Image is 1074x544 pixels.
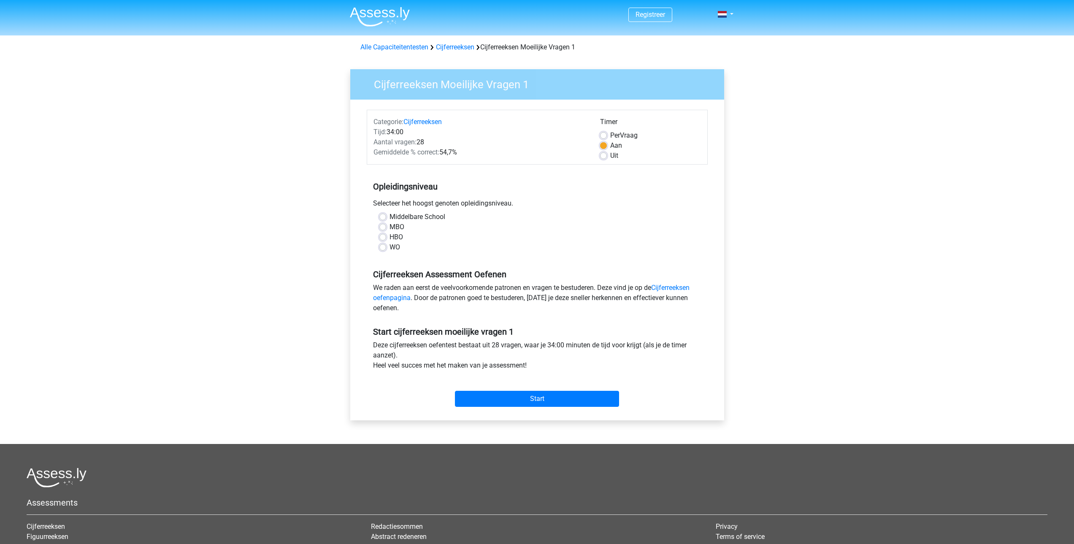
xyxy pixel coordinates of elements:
label: Uit [610,151,618,161]
a: Abstract redeneren [371,533,427,541]
input: Start [455,391,619,407]
div: We raden aan eerst de veelvoorkomende patronen en vragen te bestuderen. Deze vind je op de . Door... [367,283,708,317]
a: Cijferreeksen [403,118,442,126]
a: Alle Capaciteitentesten [360,43,428,51]
span: Aantal vragen: [373,138,417,146]
h3: Cijferreeksen Moeilijke Vragen 1 [364,75,718,91]
a: Terms of service [716,533,765,541]
label: Vraag [610,130,638,141]
a: Registreer [636,11,665,19]
a: Figuurreeksen [27,533,68,541]
img: Assessly logo [27,468,87,487]
a: Cijferreeksen [27,522,65,530]
div: Cijferreeksen Moeilijke Vragen 1 [357,42,717,52]
img: Assessly [350,7,410,27]
label: Middelbare School [390,212,445,222]
a: Cijferreeksen [436,43,474,51]
div: 34:00 [367,127,594,137]
a: Redactiesommen [371,522,423,530]
a: Privacy [716,522,738,530]
span: Per [610,131,620,139]
div: 28 [367,137,594,147]
div: Deze cijferreeksen oefentest bestaat uit 28 vragen, waar je 34:00 minuten de tijd voor krijgt (al... [367,340,708,374]
div: Selecteer het hoogst genoten opleidingsniveau. [367,198,708,212]
div: Timer [600,117,701,130]
h5: Opleidingsniveau [373,178,701,195]
label: MBO [390,222,404,232]
span: Tijd: [373,128,387,136]
label: Aan [610,141,622,151]
label: HBO [390,232,403,242]
h5: Assessments [27,498,1047,508]
span: Gemiddelde % correct: [373,148,439,156]
h5: Cijferreeksen Assessment Oefenen [373,269,701,279]
span: Categorie: [373,118,403,126]
div: 54,7% [367,147,594,157]
label: WO [390,242,400,252]
h5: Start cijferreeksen moeilijke vragen 1 [373,327,701,337]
